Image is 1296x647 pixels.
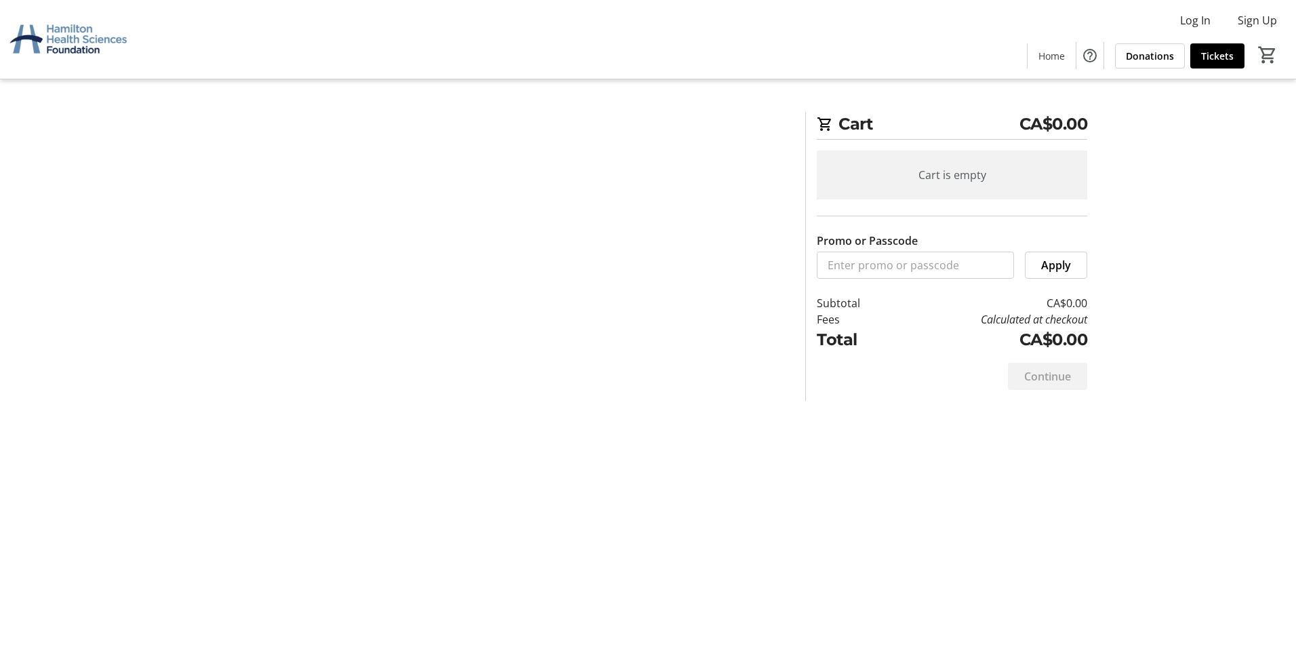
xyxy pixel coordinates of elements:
[1169,9,1221,31] button: Log In
[895,328,1087,352] td: CA$0.00
[817,112,1087,140] h2: Cart
[1190,43,1244,68] a: Tickets
[1227,9,1288,31] button: Sign Up
[1076,42,1103,69] button: Help
[1019,112,1088,136] span: CA$0.00
[1028,43,1076,68] a: Home
[817,311,895,328] td: Fees
[817,295,895,311] td: Subtotal
[1238,12,1277,28] span: Sign Up
[895,295,1087,311] td: CA$0.00
[817,233,918,249] label: Promo or Passcode
[1201,49,1234,63] span: Tickets
[1115,43,1185,68] a: Donations
[8,5,129,73] img: Hamilton Health Sciences Foundation's Logo
[817,151,1087,199] div: Cart is empty
[1038,49,1065,63] span: Home
[1041,257,1071,273] span: Apply
[1180,12,1211,28] span: Log In
[895,311,1087,328] td: Calculated at checkout
[1255,43,1280,67] button: Cart
[1126,49,1174,63] span: Donations
[817,328,895,352] td: Total
[1025,252,1087,279] button: Apply
[817,252,1014,279] input: Enter promo or passcode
